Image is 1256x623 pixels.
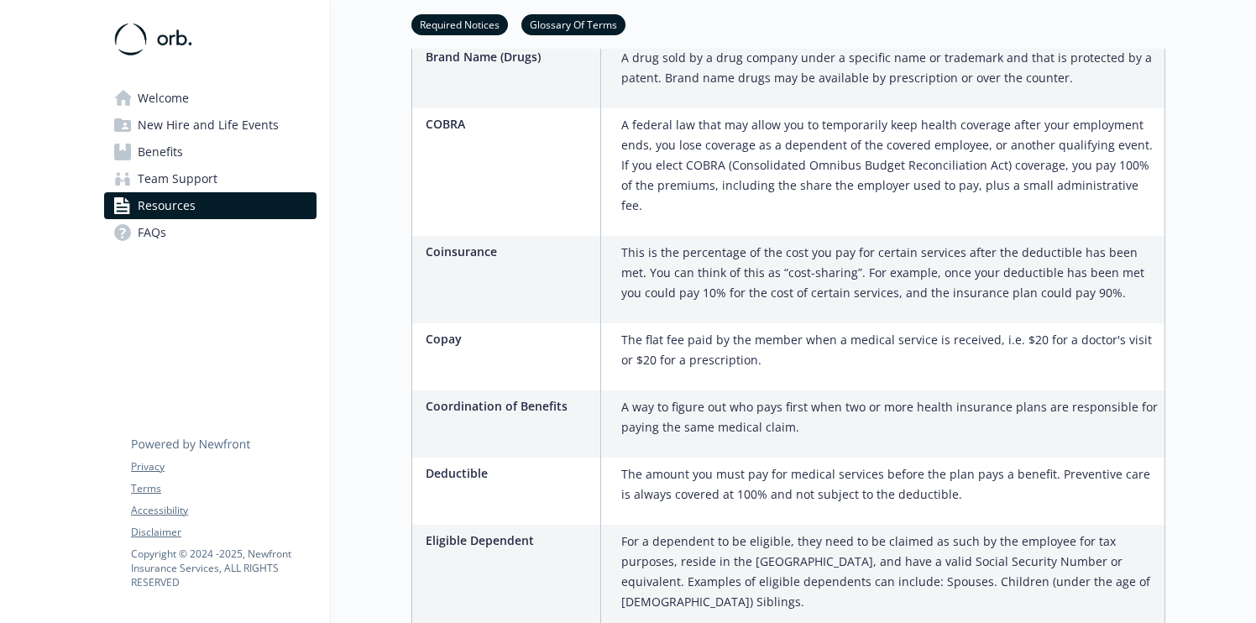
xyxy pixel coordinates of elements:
p: Coordination of Benefits [426,397,594,415]
p: Coinsurance [426,243,594,260]
a: Benefits [104,139,317,165]
a: Welcome [104,85,317,112]
p: COBRA [426,115,594,133]
span: FAQs [138,219,166,246]
a: Privacy [131,459,316,474]
a: Glossary Of Terms [521,16,625,32]
a: Accessibility [131,503,316,518]
p: A drug sold by a drug company under a specific name or trademark and that is protected by a paten... [621,48,1158,88]
p: Copay [426,330,594,348]
p: The flat fee paid by the member when a medical service is received, i.e. $20 for a doctor's visit... [621,330,1158,370]
a: Terms [131,481,316,496]
a: Resources [104,192,317,219]
span: Benefits [138,139,183,165]
span: New Hire and Life Events [138,112,279,139]
p: Deductible [426,464,594,482]
a: New Hire and Life Events [104,112,317,139]
span: Resources [138,192,196,219]
p: For a dependent to be eligible, they need to be claimed as such by the employee for tax purposes,... [621,531,1158,612]
p: A federal law that may allow you to temporarily keep health coverage after your employment ends, ... [621,115,1158,216]
a: Disclaimer [131,525,316,540]
a: Required Notices [411,16,508,32]
p: The amount you must pay for medical services before the plan pays a benefit. Preventive care is a... [621,464,1158,505]
span: Welcome [138,85,189,112]
p: Brand Name (Drugs) [426,48,594,65]
p: This is the percentage of the cost you pay for certain services after the deductible has been met... [621,243,1158,303]
p: Eligible Dependent [426,531,594,549]
p: A way to figure out who pays first when two or more health insurance plans are responsible for pa... [621,397,1158,437]
a: FAQs [104,219,317,246]
a: Team Support [104,165,317,192]
span: Team Support [138,165,217,192]
p: Copyright © 2024 - 2025 , Newfront Insurance Services, ALL RIGHTS RESERVED [131,547,316,589]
